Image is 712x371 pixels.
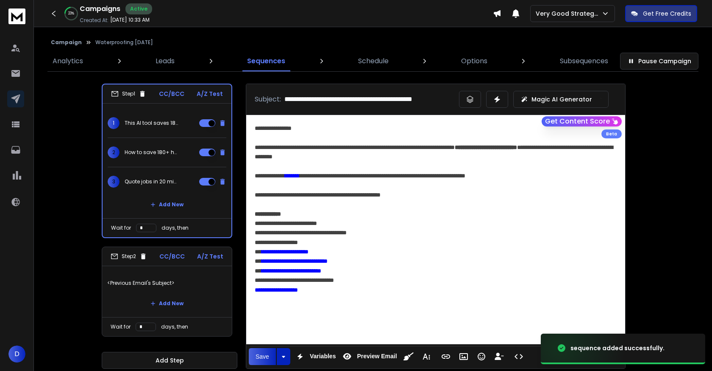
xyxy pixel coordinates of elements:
[292,348,338,365] button: Variables
[111,323,131,330] p: Wait for
[249,348,276,365] button: Save
[8,8,25,24] img: logo
[473,348,489,365] button: Emoticons
[355,353,398,360] span: Preview Email
[102,352,237,369] button: Add Step
[102,247,232,337] li: Step2CC/BCCA/Z Test<Previous Email's Subject>Add NewWait fordays, then
[47,51,88,71] a: Analytics
[560,56,608,66] p: Subsequences
[111,90,146,98] div: Step 1
[161,225,189,231] p: days, then
[536,9,601,18] p: Very Good Strategies
[456,51,492,71] a: Options
[111,225,131,231] p: Wait for
[242,51,290,71] a: Sequences
[643,9,691,18] p: Get Free Credits
[102,84,232,238] li: Step1CC/BCCA/Z Test1This AI tool saves 180+ hours a month quoting jobs2How to save 180+ hours a m...
[95,39,153,46] p: Waterproofing [DATE]
[456,348,472,365] button: Insert Image (⌘P)
[125,120,179,126] p: This AI tool saves 180+ hours a month quoting jobs
[51,39,82,46] button: Campaign
[80,4,120,14] h1: Campaigns
[108,117,120,129] span: 1
[107,271,227,295] p: <Previous Email's Subject>
[108,146,120,158] span: 2
[461,56,487,66] p: Options
[625,5,697,22] button: Get Free Credits
[555,51,613,71] a: Subsequences
[125,3,152,14] div: Active
[570,344,665,352] div: sequence added successfully.
[80,17,108,24] p: Created At:
[358,56,389,66] p: Schedule
[513,91,609,108] button: Magic AI Generator
[144,295,190,312] button: Add New
[156,56,175,66] p: Leads
[247,56,285,66] p: Sequences
[491,348,507,365] button: Insert Unsubscribe Link
[161,323,188,330] p: days, then
[125,178,179,185] p: Quote jobs in 20 min (not 6+ hours)
[8,346,25,363] button: D
[308,353,338,360] span: Variables
[418,348,434,365] button: More Text
[68,11,74,16] p: 23 %
[620,53,698,70] button: Pause Campaign
[511,348,527,365] button: Code View
[197,252,223,261] p: A/Z Test
[53,56,83,66] p: Analytics
[531,95,592,104] p: Magic AI Generator
[125,149,179,156] p: How to save 180+ hours a month on estimating
[400,348,417,365] button: Clean HTML
[339,348,398,365] button: Preview Email
[438,348,454,365] button: Insert Link (⌘K)
[159,252,185,261] p: CC/BCC
[111,253,147,260] div: Step 2
[108,176,120,188] span: 3
[159,90,184,98] p: CC/BCC
[542,116,622,126] button: Get Content Score
[255,94,281,104] p: Subject:
[353,51,394,71] a: Schedule
[144,196,190,213] button: Add New
[601,129,622,138] div: Beta
[150,51,180,71] a: Leads
[197,90,223,98] p: A/Z Test
[110,17,150,23] p: [DATE] 10:33 AM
